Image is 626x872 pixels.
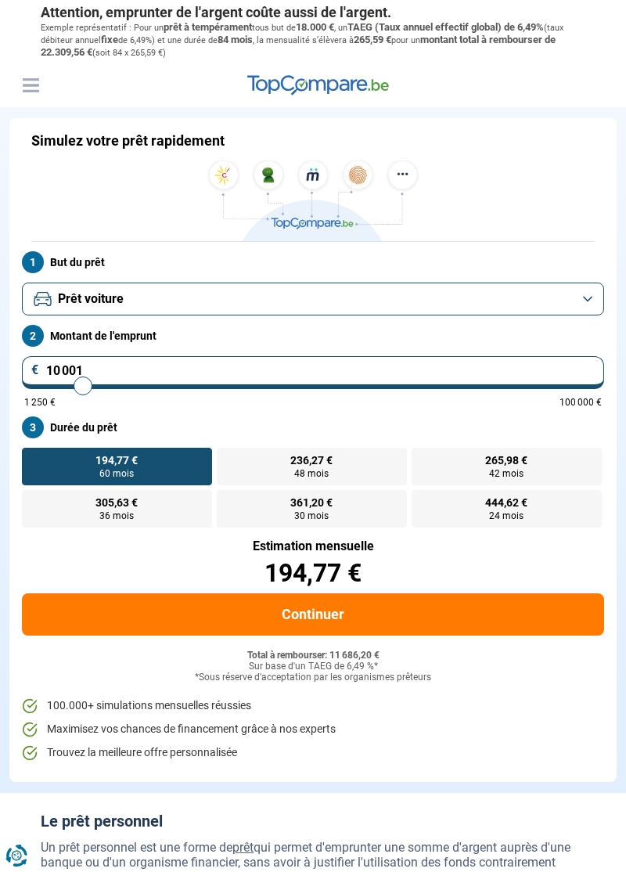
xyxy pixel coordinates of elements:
[296,21,334,33] span: 18.000 €
[290,497,333,508] span: 361,20 €
[22,698,604,714] li: 100.000+ simulations mensuelles réussies
[101,34,118,45] span: fixe
[22,283,604,315] button: Prêt voiture
[22,745,604,761] li: Trouvez la meilleure offre personnalisée
[41,4,585,21] p: Attention, emprunter de l'argent coûte aussi de l'argent.
[489,511,523,521] span: 24 mois
[164,21,252,33] span: prêt à tempérament
[232,840,254,855] a: prêt
[95,455,138,466] span: 194,77 €
[99,511,134,521] span: 36 mois
[22,540,604,553] div: Estimation mensuelle
[41,21,585,59] p: Exemple représentatif : Pour un tous but de , un (taux débiteur annuel de 6,49%) et une durée de ...
[22,593,604,636] button: Continuer
[22,650,604,661] div: Total à rembourser: 11 686,20 €
[41,812,585,831] h2: Le prêt personnel
[95,497,138,508] span: 305,63 €
[22,661,604,672] div: Sur base d'un TAEG de 6,49 %*
[218,34,253,45] span: 84 mois
[31,132,225,150] h1: Simulez votre prêt rapidement
[22,560,604,586] div: 194,77 €
[41,34,556,58] span: montant total à rembourser de 22.309,56 €
[19,74,42,97] button: Menu
[485,455,527,466] span: 265,98 €
[99,469,134,478] span: 60 mois
[489,469,523,478] span: 42 mois
[24,398,56,407] span: 1 250 €
[22,672,604,683] div: *Sous réserve d'acceptation par les organismes prêteurs
[247,75,389,95] img: TopCompare
[22,416,604,438] label: Durée du prêt
[22,325,604,347] label: Montant de l'emprunt
[22,722,604,737] li: Maximisez vos chances de financement grâce à nos experts
[347,21,544,33] span: TAEG (Taux annuel effectif global) de 6,49%
[294,511,329,521] span: 30 mois
[22,251,604,273] label: But du prêt
[58,290,124,308] span: Prêt voiture
[31,364,39,377] span: €
[294,469,329,478] span: 48 mois
[485,497,527,508] span: 444,62 €
[559,398,602,407] span: 100 000 €
[203,160,423,241] img: TopCompare.be
[290,455,333,466] span: 236,27 €
[354,34,391,45] span: 265,59 €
